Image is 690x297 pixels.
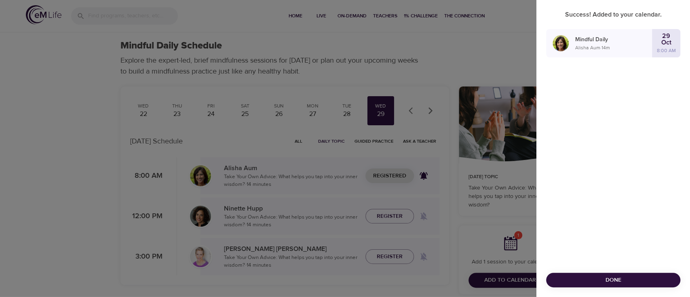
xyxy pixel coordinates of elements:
[662,33,670,39] p: 29
[546,10,680,19] p: Success! Added to your calendar.
[657,47,676,54] p: 8:00 AM
[553,275,674,285] span: Done
[661,39,671,46] p: Oct
[553,35,569,51] img: Alisha%20Aum%208-9-21.jpg
[575,44,652,51] p: Alisha Aum · 14 m
[575,36,652,44] p: Mindful Daily
[546,273,680,288] button: Done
